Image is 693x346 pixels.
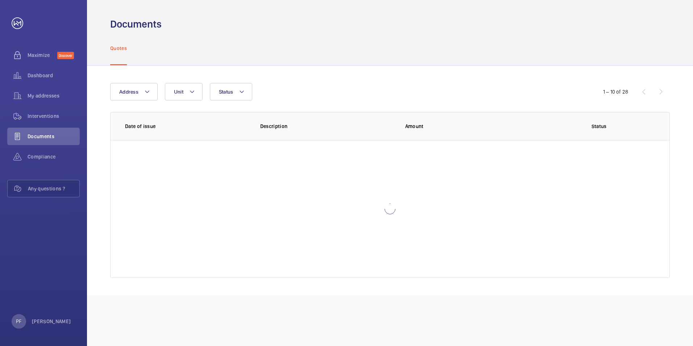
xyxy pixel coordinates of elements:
div: 1 – 10 of 28 [603,88,628,95]
p: Status [543,123,655,130]
p: Amount [405,123,532,130]
span: Status [219,89,233,95]
span: Interventions [28,112,80,120]
p: PF [16,318,21,325]
span: My addresses [28,92,80,99]
p: Date of issue [125,123,249,130]
button: Unit [165,83,203,100]
p: Description [260,123,394,130]
p: Quotes [110,45,127,52]
button: Status [210,83,253,100]
h1: Documents [110,17,162,31]
span: Discover [57,52,74,59]
span: Dashboard [28,72,80,79]
span: Unit [174,89,183,95]
span: Documents [28,133,80,140]
span: Maximize [28,52,57,59]
span: Address [119,89,138,95]
p: [PERSON_NAME] [32,318,71,325]
span: Compliance [28,153,80,160]
span: Any questions ? [28,185,79,192]
button: Address [110,83,158,100]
